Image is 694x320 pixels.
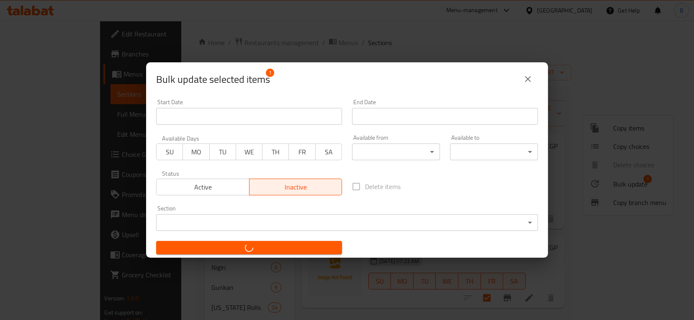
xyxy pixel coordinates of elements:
span: Inactive [253,181,339,193]
button: TU [209,143,236,160]
span: TH [266,146,285,158]
span: WE [239,146,259,158]
button: MO [182,143,209,160]
span: Active [160,181,246,193]
button: close [518,69,538,89]
div: ​ [450,143,538,160]
span: FR [292,146,312,158]
button: Inactive [249,179,342,195]
button: TH [262,143,289,160]
span: 1 [266,69,274,77]
span: MO [186,146,206,158]
span: Selected items count [156,73,270,86]
span: Delete items [365,182,401,192]
span: SU [160,146,180,158]
span: SA [319,146,339,158]
span: TU [213,146,233,158]
button: Active [156,179,249,195]
button: SA [315,143,342,160]
div: ​ [156,214,538,231]
div: ​ [352,143,440,160]
button: WE [236,143,262,160]
button: FR [288,143,315,160]
button: SU [156,143,183,160]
